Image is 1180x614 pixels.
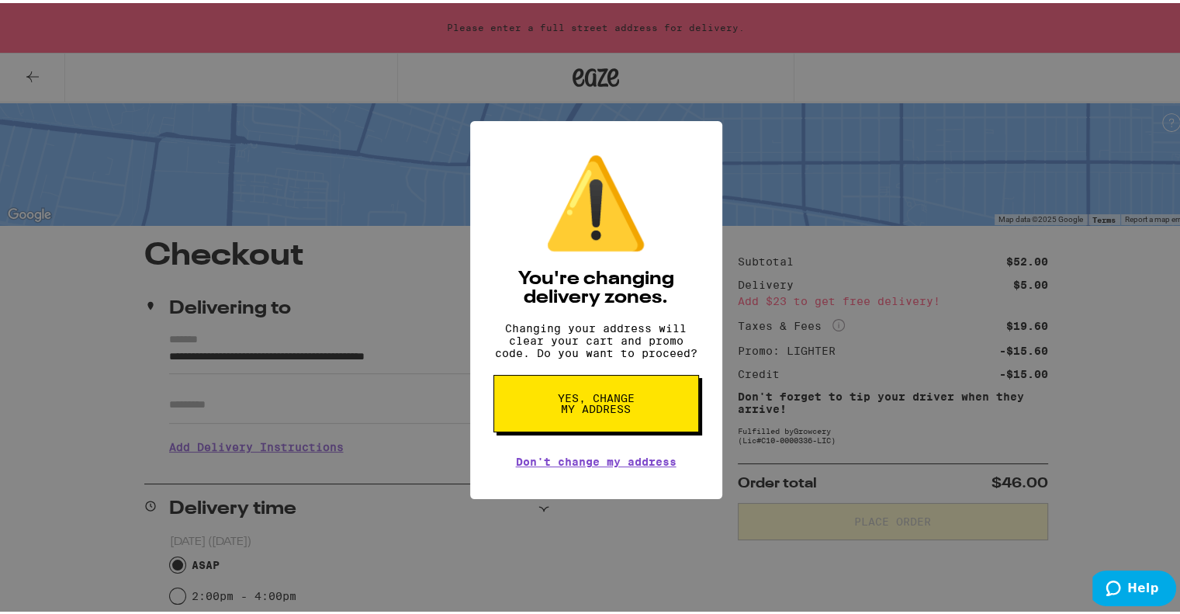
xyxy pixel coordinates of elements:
[542,149,650,251] div: ⚠️
[493,319,699,356] p: Changing your address will clear your cart and promo code. Do you want to proceed?
[493,267,699,304] h2: You're changing delivery zones.
[1092,567,1176,606] iframe: Opens a widget where you can find more information
[556,390,636,411] span: Yes, change my address
[516,453,677,465] a: Don't change my address
[493,372,699,429] button: Yes, change my address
